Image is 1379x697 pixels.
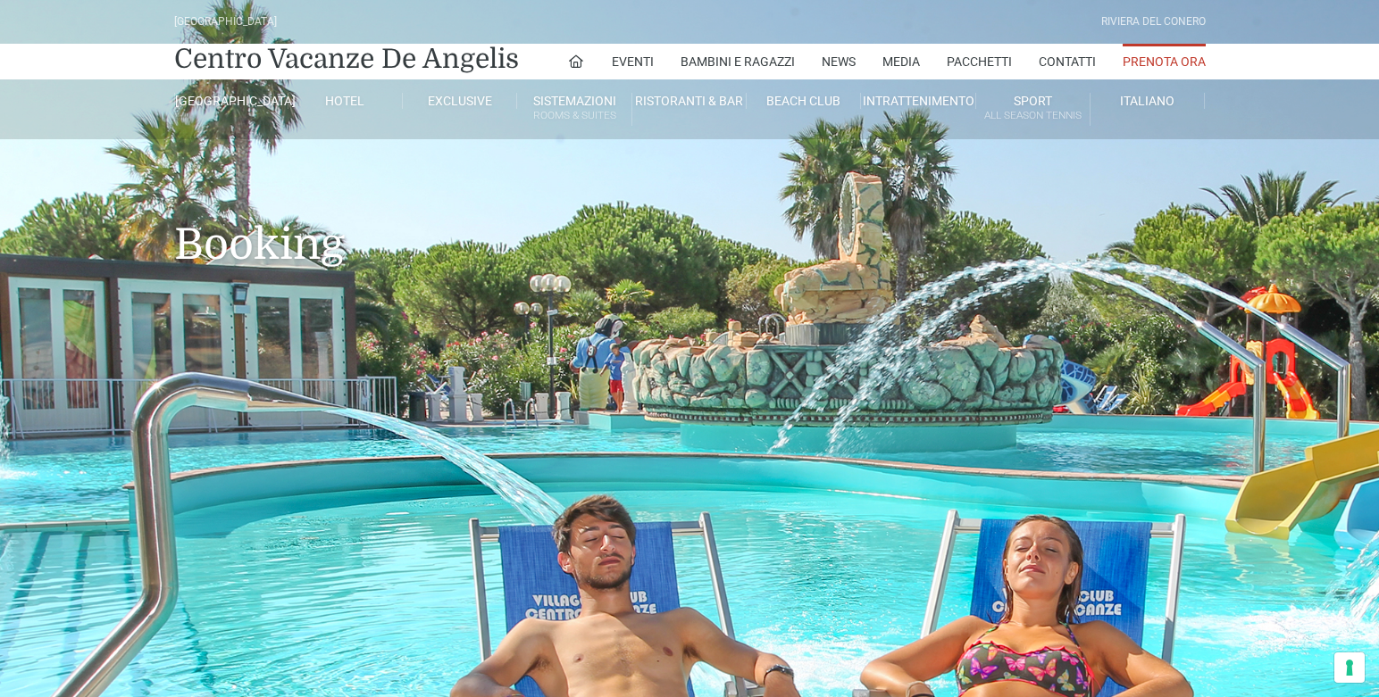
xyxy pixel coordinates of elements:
[947,44,1012,79] a: Pacchetti
[1120,94,1174,108] span: Italiano
[747,93,861,109] a: Beach Club
[1091,93,1205,109] a: Italiano
[517,93,631,126] a: SistemazioniRooms & Suites
[174,41,519,77] a: Centro Vacanze De Angelis
[1334,652,1365,683] button: Le tue preferenze relative al consenso per le tecnologie di tracciamento
[403,93,517,109] a: Exclusive
[174,139,1206,296] h1: Booking
[1101,13,1206,30] div: Riviera Del Conero
[174,13,277,30] div: [GEOGRAPHIC_DATA]
[976,93,1091,126] a: SportAll Season Tennis
[1123,44,1206,79] a: Prenota Ora
[976,107,1090,124] small: All Season Tennis
[612,44,654,79] a: Eventi
[681,44,795,79] a: Bambini e Ragazzi
[822,44,856,79] a: News
[861,93,975,109] a: Intrattenimento
[882,44,920,79] a: Media
[632,93,747,109] a: Ristoranti & Bar
[288,93,403,109] a: Hotel
[1039,44,1096,79] a: Contatti
[174,93,288,109] a: [GEOGRAPHIC_DATA]
[517,107,631,124] small: Rooms & Suites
